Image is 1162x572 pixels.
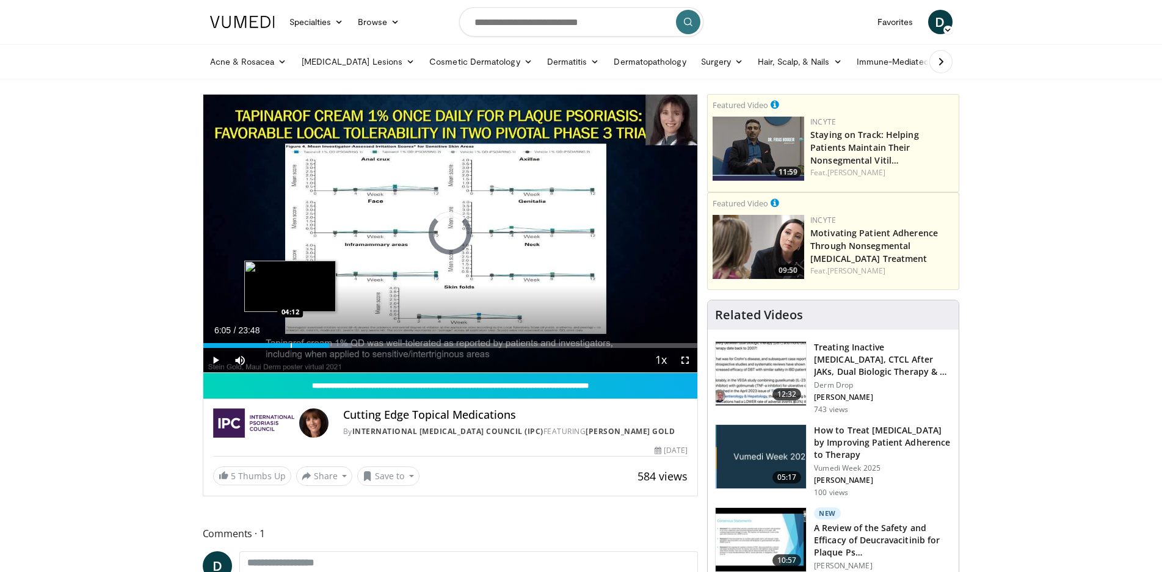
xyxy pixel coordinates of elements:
[870,10,921,34] a: Favorites
[810,227,938,264] a: Motivating Patient Adherence Through Nonsegmental [MEDICAL_DATA] Treatment
[203,343,698,348] div: Progress Bar
[814,476,951,485] p: [PERSON_NAME]
[214,325,231,335] span: 6:05
[294,49,423,74] a: [MEDICAL_DATA] Lesions
[827,266,885,276] a: [PERSON_NAME]
[810,117,836,127] a: Incyte
[814,380,951,390] p: Derm Drop
[716,425,806,488] img: 686d8672-2919-4606-b2e9-16909239eac7.jpg.150x105_q85_crop-smart_upscale.jpg
[648,348,673,372] button: Playback Rate
[814,341,951,378] h3: Treating Inactive [MEDICAL_DATA], CTCL After JAKs, Dual Biologic Therapy & …
[228,348,252,372] button: Mute
[775,167,801,178] span: 11:59
[231,470,236,482] span: 5
[694,49,751,74] a: Surgery
[299,408,329,438] img: Avatar
[713,215,804,279] a: 09:50
[343,426,688,437] div: By FEATURING
[238,325,260,335] span: 23:48
[586,426,675,436] a: [PERSON_NAME] Gold
[772,471,802,483] span: 05:17
[234,325,236,335] span: /
[772,554,802,567] span: 10:57
[827,167,885,178] a: [PERSON_NAME]
[814,393,951,402] p: [PERSON_NAME]
[715,308,803,322] h4: Related Videos
[715,341,951,415] a: 12:32 Treating Inactive [MEDICAL_DATA], CTCL After JAKs, Dual Biologic Therapy & … Derm Drop [PER...
[713,100,768,110] small: Featured Video
[810,266,954,277] div: Feat.
[814,561,951,571] p: [PERSON_NAME]
[713,117,804,181] a: 11:59
[849,49,948,74] a: Immune-Mediated
[213,408,294,438] img: International Psoriasis Council (IPC)
[715,424,951,498] a: 05:17 How to Treat [MEDICAL_DATA] by Improving Patient Adherence to Therapy Vumedi Week 2025 [PER...
[750,49,849,74] a: Hair, Scalp, & Nails
[713,198,768,209] small: Featured Video
[814,463,951,473] p: Vumedi Week 2025
[244,261,336,312] img: image.jpeg
[814,488,848,498] p: 100 views
[203,95,698,373] video-js: Video Player
[213,466,291,485] a: 5 Thumbs Up
[210,16,275,28] img: VuMedi Logo
[203,49,294,74] a: Acne & Rosacea
[775,265,801,276] span: 09:50
[203,526,699,541] span: Comments 1
[352,426,543,436] a: International [MEDICAL_DATA] Council (IPC)
[282,10,351,34] a: Specialties
[296,466,353,486] button: Share
[637,469,688,483] span: 584 views
[673,348,697,372] button: Fullscreen
[350,10,407,34] a: Browse
[716,508,806,571] img: 164c68f3-bfd4-4518-9832-10129f0cb3dd.150x105_q85_crop-smart_upscale.jpg
[713,215,804,279] img: 39505ded-af48-40a4-bb84-dee7792dcfd5.png.150x105_q85_crop-smart_upscale.jpg
[713,117,804,181] img: fe0751a3-754b-4fa7-bfe3-852521745b57.png.150x105_q85_crop-smart_upscale.jpg
[422,49,539,74] a: Cosmetic Dermatology
[810,215,836,225] a: Incyte
[814,405,848,415] p: 743 views
[814,522,951,559] h3: A Review of the Safety and Efficacy of Deucravacitinib for Plaque Ps…
[655,445,688,456] div: [DATE]
[814,424,951,461] h3: How to Treat [MEDICAL_DATA] by Improving Patient Adherence to Therapy
[810,167,954,178] div: Feat.
[203,348,228,372] button: Play
[357,466,419,486] button: Save to
[772,388,802,400] span: 12:32
[459,7,703,37] input: Search topics, interventions
[343,408,688,422] h4: Cutting Edge Topical Medications
[716,342,806,405] img: d738f5e2-ce1c-4c0d-8602-57100888be5a.150x105_q85_crop-smart_upscale.jpg
[928,10,953,34] a: D
[810,129,919,166] a: Staying on Track: Helping Patients Maintain Their Nonsegmental Vitil…
[540,49,607,74] a: Dermatitis
[606,49,693,74] a: Dermatopathology
[814,507,841,520] p: New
